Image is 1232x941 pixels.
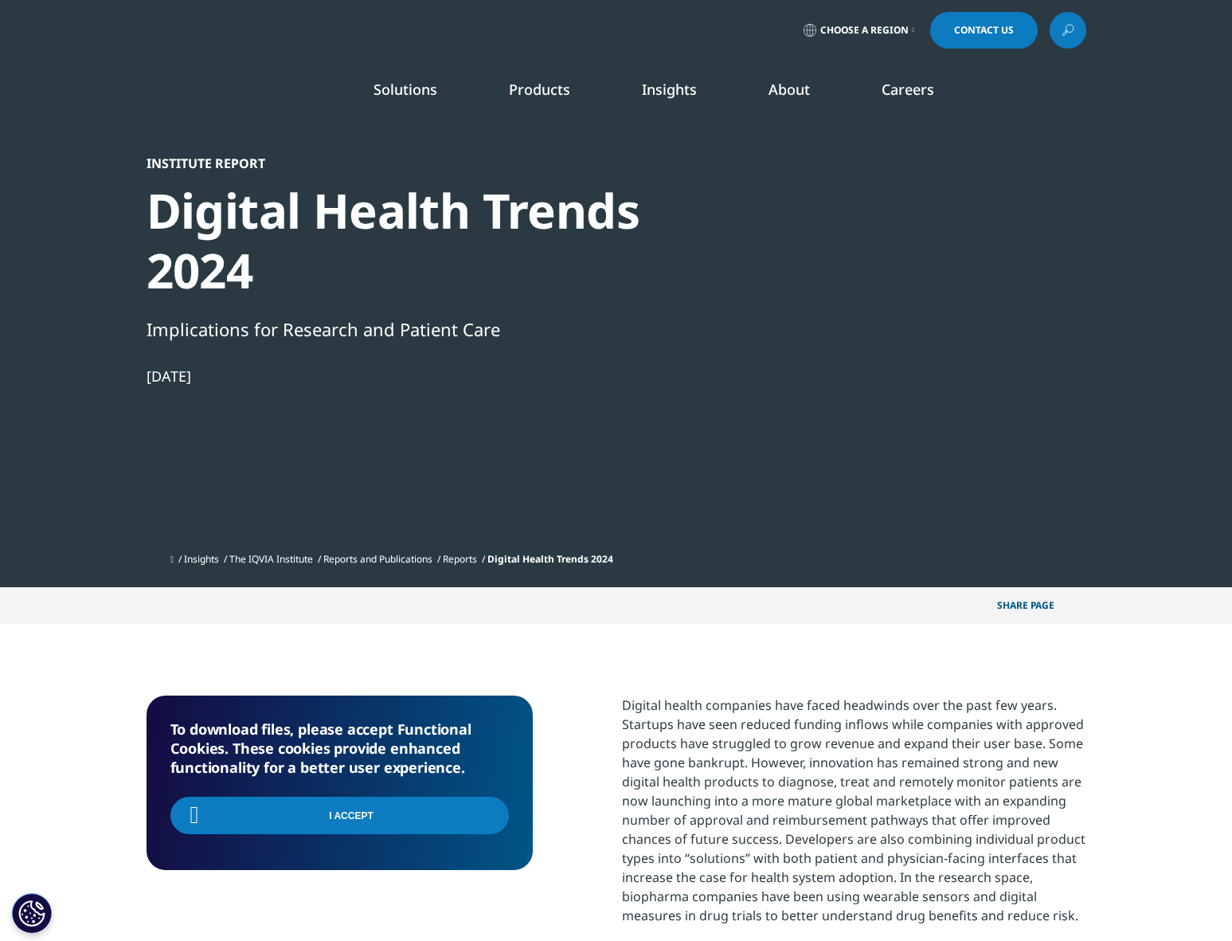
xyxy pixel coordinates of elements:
a: Products [509,80,570,99]
a: Reports [443,552,477,566]
span: Digital Health Trends 2024 [487,552,613,566]
nav: Primary [280,56,1086,131]
button: Share PAGEShare PAGE [985,587,1086,624]
a: Careers [882,80,934,99]
a: Solutions [374,80,437,99]
div: Institute Report [147,155,693,171]
div: [DATE] [147,367,693,386]
a: The IQVIA Institute [229,552,313,566]
a: Insights [642,80,697,99]
div: Digital Health Trends 2024 [147,181,693,300]
a: About [769,80,810,99]
a: Reports and Publications [323,552,432,566]
p: Share PAGE [985,587,1086,624]
input: I Accept [170,797,509,834]
button: Cookies Settings [12,893,52,933]
h5: To download files, please accept Functional Cookies. These cookies provide enhanced functionality... [170,719,509,777]
a: Insights [184,552,219,566]
div: Implications for Research and Patient Care [147,316,693,343]
p: Digital health companies have faced headwinds over the past few years. Startups have seen reduced... [622,696,1086,937]
a: Contact Us [930,12,1038,49]
span: Contact Us [954,25,1014,35]
span: Choose a Region [820,24,909,37]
